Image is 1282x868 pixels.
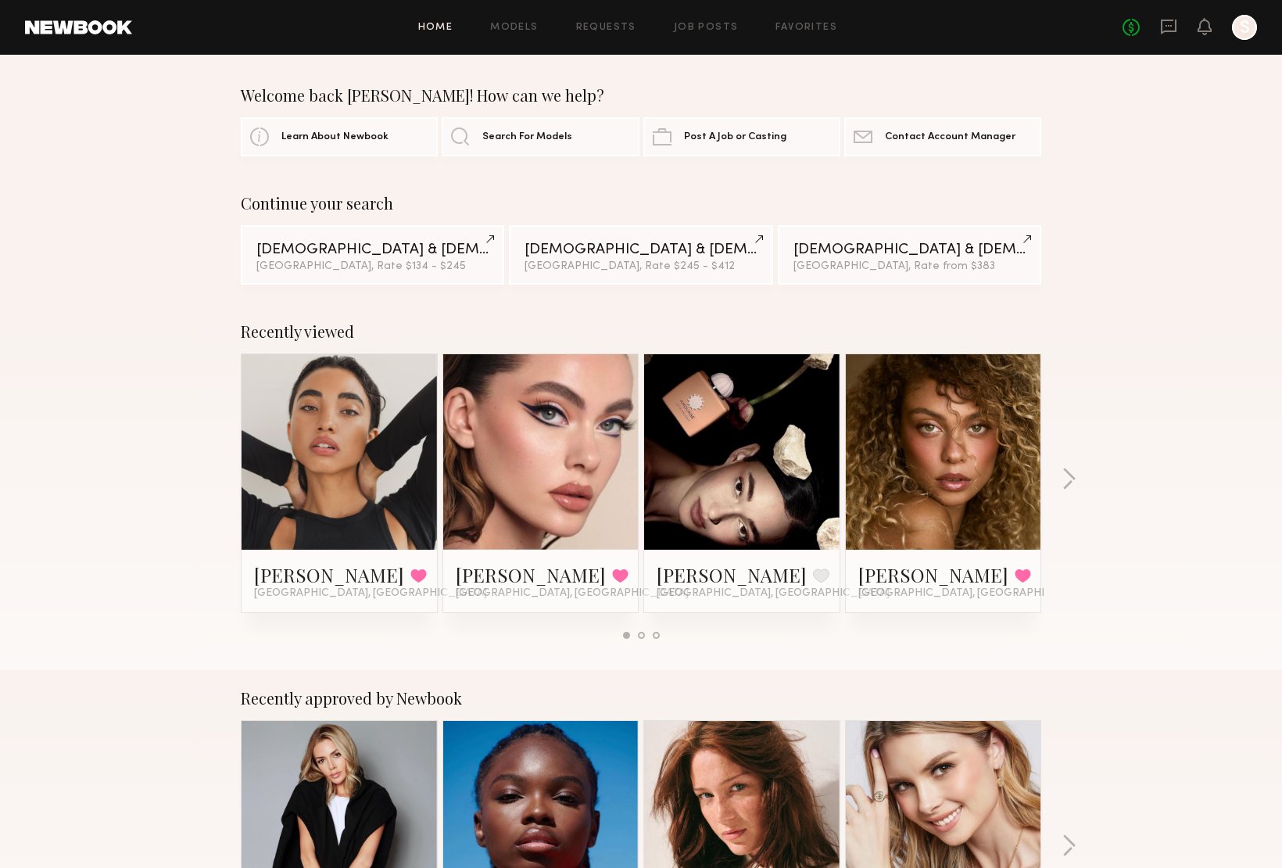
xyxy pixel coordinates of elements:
[844,117,1041,156] a: Contact Account Manager
[858,562,1008,587] a: [PERSON_NAME]
[778,225,1041,285] a: [DEMOGRAPHIC_DATA] & [DEMOGRAPHIC_DATA] & [DEMOGRAPHIC_DATA] Models[GEOGRAPHIC_DATA], Rate from $383
[674,23,739,33] a: Job Posts
[418,23,453,33] a: Home
[775,23,837,33] a: Favorites
[442,117,639,156] a: Search For Models
[576,23,636,33] a: Requests
[657,562,807,587] a: [PERSON_NAME]
[793,242,1026,257] div: [DEMOGRAPHIC_DATA] & [DEMOGRAPHIC_DATA] & [DEMOGRAPHIC_DATA] Models
[254,562,404,587] a: [PERSON_NAME]
[241,689,1041,708] div: Recently approved by Newbook
[684,132,786,142] span: Post A Job or Casting
[241,225,504,285] a: [DEMOGRAPHIC_DATA] & [DEMOGRAPHIC_DATA] & [DEMOGRAPHIC_DATA] Models[GEOGRAPHIC_DATA], Rate $134 -...
[525,261,757,272] div: [GEOGRAPHIC_DATA], Rate $245 - $412
[793,261,1026,272] div: [GEOGRAPHIC_DATA], Rate from $383
[256,242,489,257] div: [DEMOGRAPHIC_DATA] & [DEMOGRAPHIC_DATA] & [DEMOGRAPHIC_DATA] Models
[657,587,890,600] span: [GEOGRAPHIC_DATA], [GEOGRAPHIC_DATA]
[1232,15,1257,40] a: S
[241,322,1041,341] div: Recently viewed
[256,261,489,272] div: [GEOGRAPHIC_DATA], Rate $134 - $245
[241,117,438,156] a: Learn About Newbook
[482,132,572,142] span: Search For Models
[885,132,1015,142] span: Contact Account Manager
[490,23,538,33] a: Models
[254,587,487,600] span: [GEOGRAPHIC_DATA], [GEOGRAPHIC_DATA]
[525,242,757,257] div: [DEMOGRAPHIC_DATA] & [DEMOGRAPHIC_DATA] & [DEMOGRAPHIC_DATA] Models
[456,562,606,587] a: [PERSON_NAME]
[241,86,1041,105] div: Welcome back [PERSON_NAME]! How can we help?
[509,225,772,285] a: [DEMOGRAPHIC_DATA] & [DEMOGRAPHIC_DATA] & [DEMOGRAPHIC_DATA] Models[GEOGRAPHIC_DATA], Rate $245 -...
[643,117,840,156] a: Post A Job or Casting
[858,587,1091,600] span: [GEOGRAPHIC_DATA], [GEOGRAPHIC_DATA]
[281,132,389,142] span: Learn About Newbook
[456,587,689,600] span: [GEOGRAPHIC_DATA], [GEOGRAPHIC_DATA]
[241,194,1041,213] div: Continue your search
